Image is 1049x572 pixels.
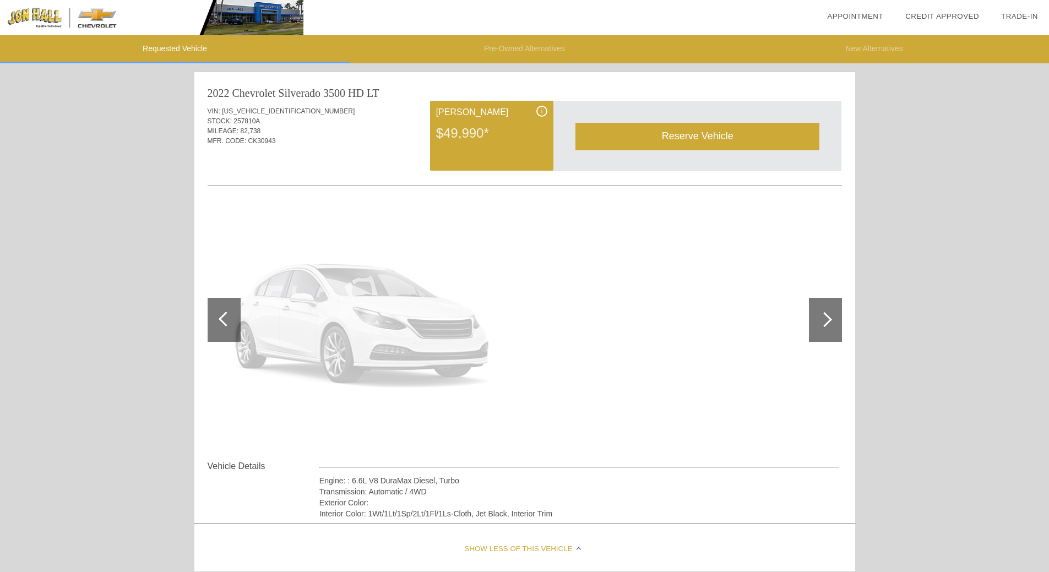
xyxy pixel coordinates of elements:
a: Trade-In [1001,12,1038,20]
span: 82,738 [241,127,261,135]
span: STOCK: [208,117,232,125]
div: Show Less of this Vehicle [194,527,855,571]
span: MILEAGE: [208,127,239,135]
li: New Alternatives [699,35,1049,63]
a: Credit Approved [905,12,979,20]
img: photo_unavailable_640.png [208,203,520,437]
div: LT [367,85,379,101]
div: 2022 Chevrolet Silverado 3500 HD [208,85,364,101]
div: Interior Color: 1Wt/1Lt/1Sp/2Lt/1Fl/1Ls-Cloth, Jet Black, Interior Trim [319,508,840,519]
span: MFR. CODE: [208,137,247,145]
span: i [541,107,543,115]
div: Transmission: Automatic / 4WD [319,486,840,497]
span: [US_VEHICLE_IDENTIFICATION_NUMBER] [222,107,355,115]
div: Quoted on [DATE] 6:56:37 PM [208,152,842,170]
div: Reserve Vehicle [575,123,819,150]
div: Exterior Color: [319,497,840,508]
div: Vehicle Details [208,460,319,473]
span: VIN: [208,107,220,115]
span: CK30943 [248,137,276,145]
li: Pre-Owned Alternatives [350,35,699,63]
div: $49,990* [436,119,547,148]
a: Appointment [827,12,883,20]
span: 257810A [233,117,260,125]
div: [PERSON_NAME] [436,106,547,119]
div: Engine: : 6.6L V8 DuraMax Diesel, Turbo [319,475,840,486]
